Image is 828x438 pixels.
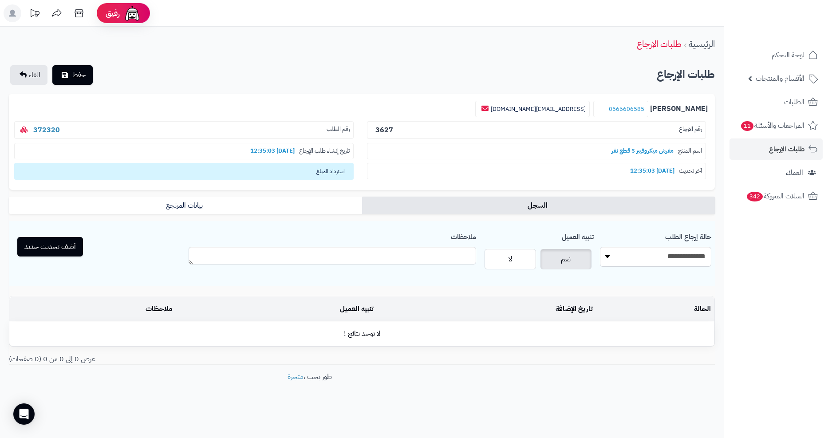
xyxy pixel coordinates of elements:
a: 0566606585 [609,105,644,113]
label: حالة إرجاع الطلب [665,228,711,242]
span: لا [509,254,512,264]
label: ملاحظات [451,228,476,242]
td: تنبيه العميل [176,297,377,321]
a: الرئيسية [689,37,715,51]
span: استرداد المبلغ [14,163,354,180]
span: العملاء [786,166,803,179]
span: تاريخ إنشاء طلب الإرجاع [299,147,350,155]
a: بيانات المرتجع [9,197,362,214]
button: أضف تحديث جديد [17,237,83,256]
a: متجرة [288,371,304,382]
b: [DATE] 12:35:03 [626,166,679,175]
span: 342 [747,192,763,201]
a: العملاء [729,162,823,183]
a: السجل [362,197,715,214]
label: تنبيه العميل [562,228,594,242]
span: آخر تحديث [679,167,702,175]
td: تاريخ الإضافة [377,297,596,321]
span: الأقسام والمنتجات [756,72,804,85]
span: لوحة التحكم [772,49,804,61]
td: الحالة [596,297,714,321]
span: رقم الطلب [327,125,350,135]
a: السلات المتروكة342 [729,185,823,207]
span: حفظ [72,70,86,80]
td: ملاحظات [9,297,176,321]
img: ai-face.png [123,4,141,22]
img: logo-2.png [768,24,820,43]
span: رقم الارجاع [679,125,702,135]
span: الغاء [29,70,40,80]
span: رفيق [106,8,120,19]
a: الطلبات [729,91,823,113]
a: تحديثات المنصة [24,4,46,24]
span: نعم [561,254,571,264]
a: 372320 [33,125,60,135]
div: عرض 0 إلى 0 من 0 (0 صفحات) [2,354,362,364]
td: لا توجد نتائج ! [9,322,714,346]
button: حفظ [52,65,93,85]
a: المراجعات والأسئلة11 [729,115,823,136]
a: الغاء [10,65,47,85]
h2: طلبات الإرجاع [657,66,715,84]
b: [PERSON_NAME] [650,104,708,114]
b: مفرش ميكروفيبر 5 قطع نفر [607,146,678,155]
b: [DATE] 12:35:03 [246,146,299,155]
span: السلات المتروكة [746,190,804,202]
b: 3627 [375,125,393,135]
a: [EMAIL_ADDRESS][DOMAIN_NAME] [491,105,586,113]
a: طلبات الإرجاع [637,37,682,51]
span: 11 [741,121,753,131]
span: الطلبات [784,96,804,108]
div: Open Intercom Messenger [13,403,35,425]
span: المراجعات والأسئلة [740,119,804,132]
a: طلبات الإرجاع [729,138,823,160]
span: اسم المنتج [678,147,702,155]
a: لوحة التحكم [729,44,823,66]
span: طلبات الإرجاع [769,143,804,155]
